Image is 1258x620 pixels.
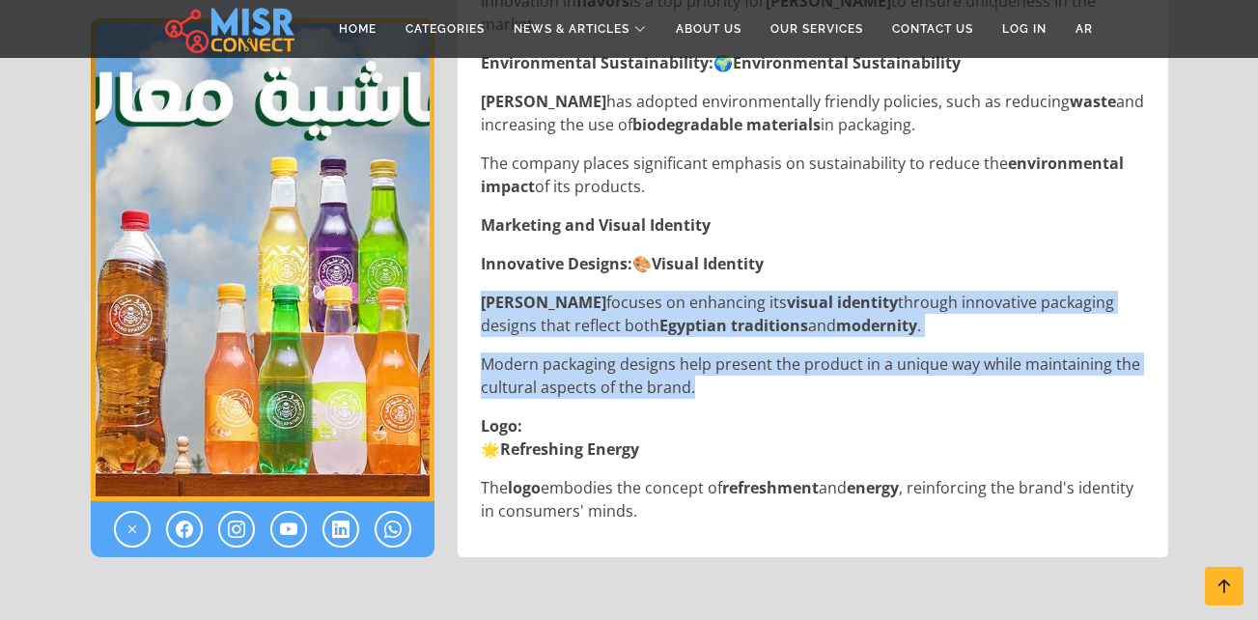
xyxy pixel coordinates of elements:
[500,438,639,460] strong: Refreshing Energy
[514,20,629,38] span: News & Articles
[481,214,711,236] strong: Marketing and Visual Identity
[481,52,713,73] strong: Environmental Sustainability:
[481,291,1149,337] p: focuses on enhancing its through innovative packaging designs that reflect both and .
[481,476,1149,522] p: The embodies the concept of and , reinforcing the brand's identity in consumers' minds.
[481,352,1149,399] p: Modern packaging designs help present the product in a unique way while maintaining the cultural ...
[1061,11,1107,47] a: AR
[659,315,808,336] strong: Egyptian traditions
[661,11,756,47] a: About Us
[165,5,294,53] img: main.misr_connect
[988,11,1061,47] a: Log in
[481,91,606,112] strong: [PERSON_NAME]
[787,292,898,313] strong: visual identity
[481,253,632,274] strong: Innovative Designs:
[91,18,434,501] div: 1 / 1
[391,11,499,47] a: Categories
[878,11,988,47] a: Contact Us
[722,477,819,498] strong: refreshment
[91,18,434,501] img: Spiro Spathis
[481,153,1124,197] strong: environmental impact
[481,415,522,437] strong: Logo:
[847,477,899,498] strong: energy
[632,114,821,135] strong: biodegradable materials
[324,11,391,47] a: Home
[481,414,1149,461] p: 🌟
[481,51,1149,74] p: 🌍
[733,52,961,73] strong: Environmental Sustainability
[836,315,917,336] strong: modernity
[481,252,1149,275] p: 🎨
[508,477,541,498] strong: logo
[481,292,606,313] strong: [PERSON_NAME]
[756,11,878,47] a: Our Services
[652,253,764,274] strong: Visual Identity
[1070,91,1116,112] strong: waste
[499,11,661,47] a: News & Articles
[481,90,1149,136] p: has adopted environmentally friendly policies, such as reducing and increasing the use of in pack...
[481,152,1149,198] p: The company places significant emphasis on sustainability to reduce the of its products.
